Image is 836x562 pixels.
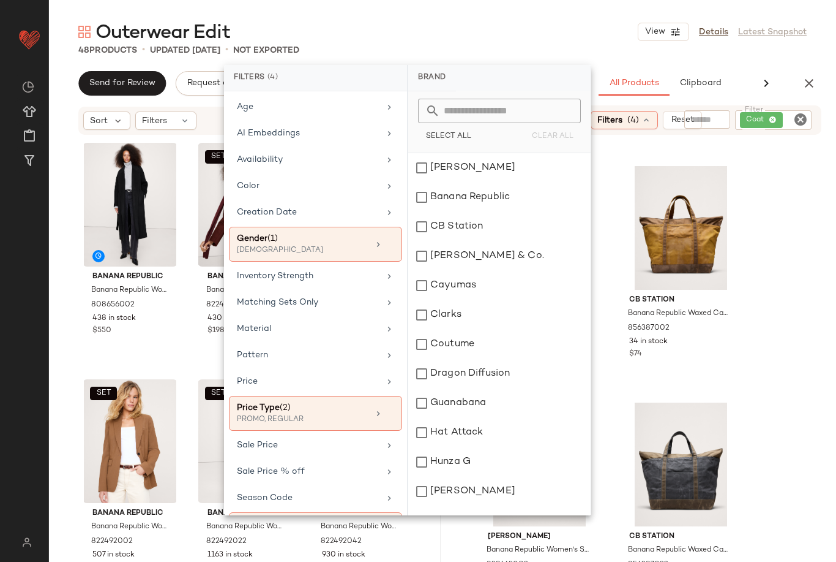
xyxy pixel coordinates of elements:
p: updated [DATE] [150,44,220,57]
span: Inventory Strength [237,272,313,281]
span: Banana Republic Waxed Canvas Tote By Cb Station Blue One Size [628,545,731,556]
span: Banana Republic Women's Italian Wool-Cashmere Wrap Coat Black Size XS [91,285,166,296]
img: cn60590150.jpg [619,403,742,526]
span: 808656002 [91,300,135,311]
div: Products [78,44,137,57]
span: AI Embeddings [237,129,300,138]
span: (2) [280,403,291,412]
span: (1) [267,234,278,243]
span: 34 in stock [629,336,668,347]
button: SET [90,387,117,400]
span: Select All [425,132,471,141]
span: Price [237,377,258,386]
span: Reports [750,78,782,88]
span: 1163 in stock [207,550,253,561]
span: 430 in stock [207,313,252,324]
span: Price Type [237,403,280,412]
span: Banana Republic Women's Seaside Necklace By [PERSON_NAME] Caramel Cream One Size [487,545,590,556]
span: Season Code [237,493,293,503]
span: SET [95,389,111,398]
img: svg%3e [15,537,39,547]
span: Send for Review [89,78,155,88]
button: View [638,23,689,41]
span: $198 [207,325,224,336]
button: SET [205,150,232,164]
span: Request changes [186,78,257,88]
span: Matching Sets Only [237,298,318,307]
span: SET [211,153,226,161]
span: Sale Price % off [237,467,305,476]
img: cn60585305.jpg [198,379,293,503]
span: All Products [609,78,659,88]
span: Color [237,181,259,191]
a: Details [699,26,728,39]
span: Banana Republic [207,272,283,283]
img: svg%3e [22,81,34,93]
div: Filters [224,65,407,91]
span: Gender [237,234,267,243]
span: View [644,27,665,37]
span: [PERSON_NAME] [488,531,591,542]
span: Clipboard [679,78,721,88]
div: Brand [408,65,456,91]
span: Banana Republic Waxed Canvas Tote By Cb Station Tan One Size [628,308,731,319]
span: $550 [92,325,111,336]
span: Pattern [237,351,268,360]
p: Not Exported [233,44,299,57]
span: Creation Date [237,208,297,217]
span: 507 in stock [92,550,135,561]
span: Banana Republic Women's Slim Italian Wool Blazer Navy Blue Size 2 [321,522,396,533]
img: cn60237758.jpg [83,143,177,267]
span: Filters [597,114,622,127]
span: CB Station [629,531,733,542]
span: CB Station [629,295,733,306]
img: cn60334871.jpg [198,143,293,267]
span: $74 [629,349,642,360]
span: • [142,43,145,58]
span: • [225,43,228,58]
button: Reset [663,111,702,129]
img: heart_red.DM2ytmEG.svg [17,27,42,51]
span: Banana Republic Women's Slim Everywhere Ponte Blazer Redwood Canopy Burgundy Petite Size XS [206,285,282,296]
div: PROMO, REGULAR [237,414,359,425]
span: Availability [237,155,283,164]
span: Reset [670,115,693,125]
img: cn60585292.jpg [83,379,177,503]
img: svg%3e [78,26,91,38]
span: Banana Republic [207,508,283,519]
span: SET [211,389,226,398]
div: [DEMOGRAPHIC_DATA] [237,245,359,256]
span: Banana Republic [92,508,168,519]
span: Sale Price [237,441,278,450]
img: cn60590125.jpg [619,166,742,290]
span: Age [237,102,253,112]
span: 822491012 [206,300,245,311]
span: Banana Republic Women's Slim Italian Wool Blazer Saddle Brown Size 2 [91,522,166,533]
span: 822492042 [321,536,362,547]
span: 930 in stock [322,550,365,561]
span: Sort [90,115,108,127]
span: Banana Republic Women's Slim Italian Wool Blazer Espresso Brown Size 20 [206,522,282,533]
button: Request changes [176,71,267,96]
span: (4) [267,72,278,83]
i: Clear Filter [793,112,808,127]
button: SET [205,387,232,400]
span: 856387002 [628,323,670,334]
span: Filters [142,115,167,127]
span: 822492022 [206,536,247,547]
span: Outerwear Edit [95,21,230,45]
span: Banana Republic [92,272,168,283]
span: 48 [78,46,89,55]
button: Send for Review [78,71,166,96]
span: 438 in stock [92,313,136,324]
span: 822492002 [91,536,133,547]
button: Select All [418,128,479,145]
span: Material [237,324,271,333]
span: Coat [746,115,769,126]
span: (4) [627,114,639,127]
